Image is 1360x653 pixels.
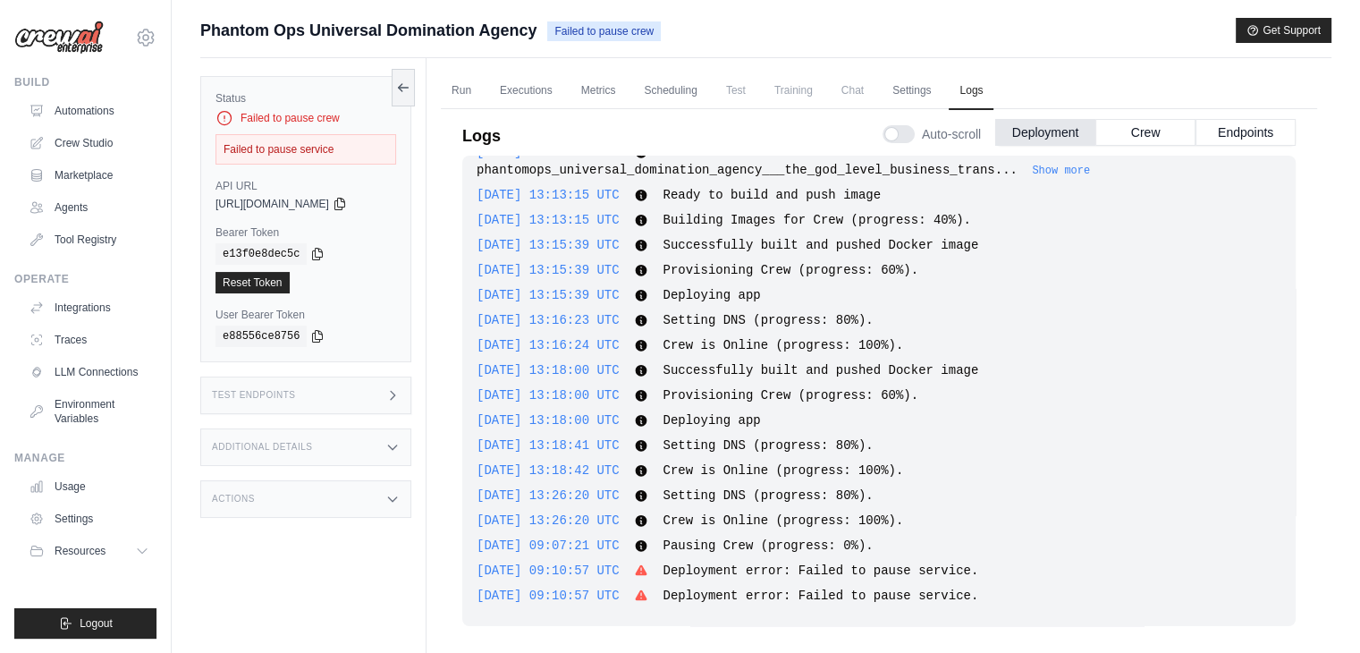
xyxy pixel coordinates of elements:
[80,616,113,631] span: Logout
[215,272,290,293] a: Reset Token
[477,288,620,302] span: [DATE] 13:15:39 UTC
[212,442,312,453] h3: Additional Details
[663,463,903,478] span: Crew is Online (progress: 100%).
[477,338,620,352] span: [DATE] 13:16:24 UTC
[1095,119,1195,146] button: Crew
[995,119,1095,146] button: Deployment
[212,494,255,505] h3: Actions
[663,513,903,528] span: Crew is Online (progress: 100%).
[215,134,396,165] div: Failed to pause service
[215,326,307,347] code: e88556ce8756
[663,564,978,578] span: Deployment error: Failed to pause service.
[200,18,536,43] span: Phantom Ops Universal Domination Agency
[441,72,482,110] a: Run
[462,123,501,148] p: Logs
[215,308,396,322] label: User Bearer Token
[14,21,104,55] img: Logo
[663,188,881,202] span: Ready to build and push image
[663,413,760,428] span: Deploying app
[663,288,760,302] span: Deploying app
[922,125,981,143] span: Auto-scroll
[215,179,396,193] label: API URL
[477,238,620,252] span: [DATE] 13:15:39 UTC
[477,589,620,603] span: [DATE] 09:10:57 UTC
[489,72,563,110] a: Executions
[477,488,620,503] span: [DATE] 13:26:20 UTC
[21,129,156,157] a: Crew Studio
[570,72,627,110] a: Metrics
[764,72,824,108] span: Training is not available until the deployment is complete
[1032,164,1090,178] button: Show more
[21,326,156,354] a: Traces
[477,539,620,553] span: [DATE] 09:07:21 UTC
[55,544,106,558] span: Resources
[663,338,903,352] span: Crew is Online (progress: 100%).
[21,97,156,125] a: Automations
[477,438,620,453] span: [DATE] 13:18:41 UTC
[21,225,156,254] a: Tool Registry
[663,213,970,227] span: Building Images for Crew (progress: 40%).
[663,488,873,503] span: Setting DNS (progress: 80%).
[715,72,756,108] span: Test
[477,313,620,327] span: [DATE] 13:16:23 UTC
[21,472,156,501] a: Usage
[477,388,620,403] span: [DATE] 13:18:00 UTC
[663,313,873,327] span: Setting DNS (progress: 80%).
[633,72,707,110] a: Scheduling
[663,438,873,453] span: Setting DNS (progress: 80%).
[663,238,978,252] span: Successfully built and pushed Docker image
[477,363,620,377] span: [DATE] 13:18:00 UTC
[21,505,156,533] a: Settings
[663,263,918,277] span: Provisioning Crew (progress: 60%).
[212,390,296,401] h3: Test Endpoints
[14,75,156,89] div: Build
[1271,567,1360,653] iframe: Chat Widget
[663,589,978,603] span: Deployment error: Failed to pause service.
[1236,18,1331,43] button: Get Support
[21,193,156,222] a: Agents
[21,537,156,565] button: Resources
[477,564,620,578] span: [DATE] 09:10:57 UTC
[21,161,156,190] a: Marketplace
[547,21,661,41] span: Failed to pause crew
[663,539,873,553] span: Pausing Crew (progress: 0%).
[215,197,329,211] span: [URL][DOMAIN_NAME]
[215,243,307,265] code: e13f0e8dec5c
[477,513,620,528] span: [DATE] 13:26:20 UTC
[1195,119,1296,146] button: Endpoints
[14,608,156,639] button: Logout
[215,91,396,106] label: Status
[949,72,993,110] a: Logs
[215,109,396,127] div: Failed to pause crew
[21,358,156,386] a: LLM Connections
[663,388,918,403] span: Provisioning Crew (progress: 60%).
[663,363,978,377] span: Successfully built and pushed Docker image
[21,390,156,433] a: Environment Variables
[477,213,620,227] span: [DATE] 13:13:15 UTC
[831,72,874,108] span: Chat is not available until the deployment is complete
[477,463,620,478] span: [DATE] 13:18:42 UTC
[21,293,156,322] a: Integrations
[882,72,942,110] a: Settings
[14,451,156,465] div: Manage
[477,413,620,428] span: [DATE] 13:18:00 UTC
[215,225,396,240] label: Bearer Token
[14,272,156,286] div: Operate
[477,263,620,277] span: [DATE] 13:15:39 UTC
[477,188,620,202] span: [DATE] 13:13:15 UTC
